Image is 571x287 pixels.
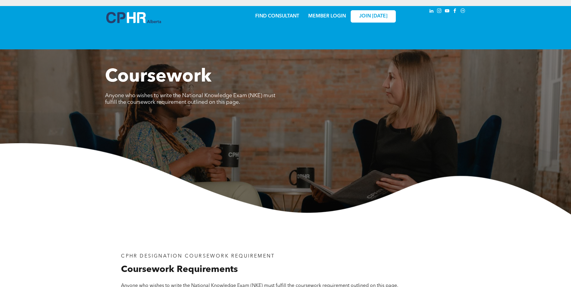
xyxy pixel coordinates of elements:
[121,254,275,259] span: CPHR DESIGNATION COURSEWORK REQUIREMENT
[308,14,346,19] a: MEMBER LOGIN
[106,12,161,23] img: A blue and white logo for cp alberta
[428,8,435,16] a: linkedin
[105,68,212,86] span: Coursework
[351,10,396,23] a: JOIN [DATE]
[452,8,458,16] a: facebook
[460,8,466,16] a: Social network
[436,8,443,16] a: instagram
[255,14,299,19] a: FIND CONSULTANT
[444,8,451,16] a: youtube
[121,265,238,274] span: Coursework Requirements
[359,14,387,19] span: JOIN [DATE]
[105,93,275,105] span: Anyone who wishes to write the National Knowledge Exam (NKE) must fulfill the coursework requirem...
